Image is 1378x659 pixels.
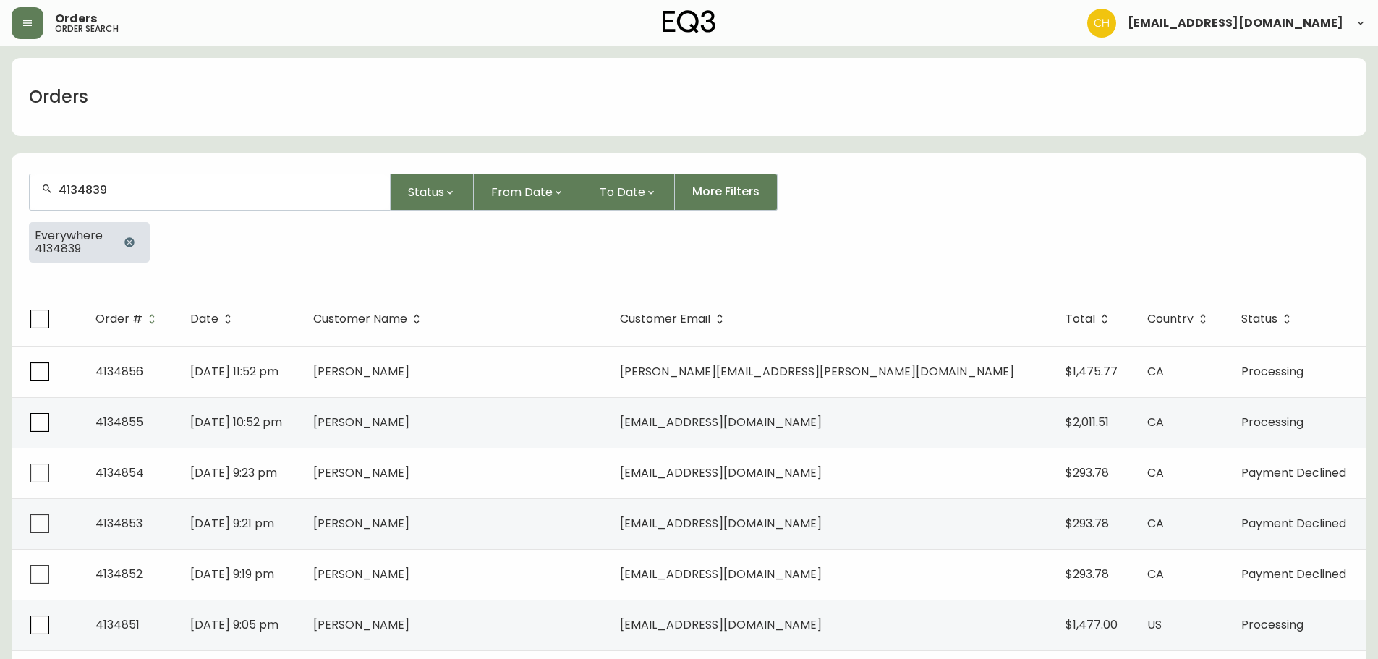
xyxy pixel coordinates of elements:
[95,313,161,326] span: Order #
[408,183,444,201] span: Status
[190,315,218,323] span: Date
[1066,363,1118,380] span: $1,475.77
[1066,464,1109,481] span: $293.78
[620,313,729,326] span: Customer Email
[582,174,675,211] button: To Date
[1066,313,1114,326] span: Total
[313,363,409,380] span: [PERSON_NAME]
[1241,566,1346,582] span: Payment Declined
[190,515,274,532] span: [DATE] 9:21 pm
[1241,313,1296,326] span: Status
[313,566,409,582] span: [PERSON_NAME]
[1066,414,1109,430] span: $2,011.51
[692,184,760,200] span: More Filters
[190,616,278,633] span: [DATE] 9:05 pm
[95,616,140,633] span: 4134851
[59,183,378,197] input: Search
[675,174,778,211] button: More Filters
[313,414,409,430] span: [PERSON_NAME]
[1241,616,1303,633] span: Processing
[391,174,474,211] button: Status
[620,414,822,430] span: [EMAIL_ADDRESS][DOMAIN_NAME]
[190,414,282,430] span: [DATE] 10:52 pm
[620,515,822,532] span: [EMAIL_ADDRESS][DOMAIN_NAME]
[313,515,409,532] span: [PERSON_NAME]
[95,566,143,582] span: 4134852
[313,313,426,326] span: Customer Name
[1147,616,1162,633] span: US
[1066,566,1109,582] span: $293.78
[95,363,143,380] span: 4134856
[1147,363,1164,380] span: CA
[1147,566,1164,582] span: CA
[95,315,143,323] span: Order #
[1147,313,1212,326] span: Country
[1241,464,1346,481] span: Payment Declined
[620,616,822,633] span: [EMAIL_ADDRESS][DOMAIN_NAME]
[1147,464,1164,481] span: CA
[474,174,582,211] button: From Date
[1066,515,1109,532] span: $293.78
[620,363,1014,380] span: [PERSON_NAME][EMAIL_ADDRESS][PERSON_NAME][DOMAIN_NAME]
[95,515,143,532] span: 4134853
[313,464,409,481] span: [PERSON_NAME]
[1241,363,1303,380] span: Processing
[1087,9,1116,38] img: 6288462cea190ebb98a2c2f3c744dd7e
[491,183,553,201] span: From Date
[95,414,143,430] span: 4134855
[55,25,119,33] h5: order search
[1147,414,1164,430] span: CA
[1066,616,1118,633] span: $1,477.00
[29,85,88,109] h1: Orders
[313,616,409,633] span: [PERSON_NAME]
[1241,414,1303,430] span: Processing
[600,183,645,201] span: To Date
[55,13,97,25] span: Orders
[1147,315,1194,323] span: Country
[190,566,274,582] span: [DATE] 9:19 pm
[190,363,278,380] span: [DATE] 11:52 pm
[1241,515,1346,532] span: Payment Declined
[1147,515,1164,532] span: CA
[620,315,710,323] span: Customer Email
[95,464,144,481] span: 4134854
[1066,315,1095,323] span: Total
[313,315,407,323] span: Customer Name
[1241,315,1277,323] span: Status
[1128,17,1343,29] span: [EMAIL_ADDRESS][DOMAIN_NAME]
[663,10,716,33] img: logo
[190,464,277,481] span: [DATE] 9:23 pm
[35,229,103,242] span: Everywhere
[620,464,822,481] span: [EMAIL_ADDRESS][DOMAIN_NAME]
[620,566,822,582] span: [EMAIL_ADDRESS][DOMAIN_NAME]
[190,313,237,326] span: Date
[35,242,103,255] span: 4134839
